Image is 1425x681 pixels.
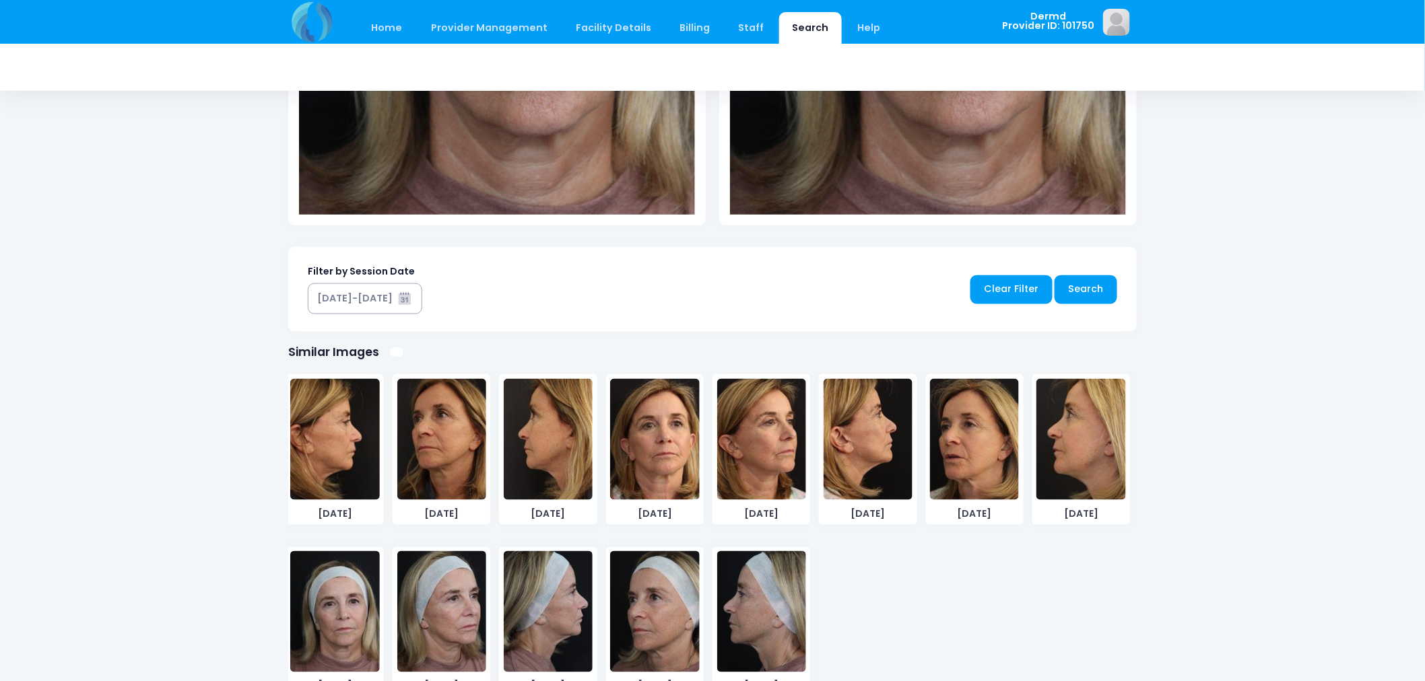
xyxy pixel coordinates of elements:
[717,551,806,672] img: image
[779,12,842,44] a: Search
[824,379,913,500] img: image
[844,12,894,44] a: Help
[290,507,379,521] span: [DATE]
[1055,275,1117,304] a: Search
[397,507,486,521] span: [DATE]
[970,275,1053,304] a: Clear Filter
[1103,9,1130,36] img: image
[725,12,777,44] a: Staff
[563,12,665,44] a: Facility Details
[308,264,415,279] label: Filter by Session Date
[610,507,699,521] span: [DATE]
[358,12,416,44] a: Home
[717,379,806,500] img: image
[317,291,393,306] div: [DATE]-[DATE]
[930,507,1019,521] span: [DATE]
[610,551,699,672] img: image
[610,379,699,500] img: image
[667,12,723,44] a: Billing
[290,379,379,500] img: image
[717,507,806,521] span: [DATE]
[1036,507,1125,521] span: [DATE]
[418,12,560,44] a: Provider Management
[504,551,593,672] img: image
[1002,11,1094,31] span: Dermd Provider ID: 101750
[288,345,379,359] h1: Similar Images
[504,507,593,521] span: [DATE]
[397,551,486,672] img: image
[397,379,486,500] img: image
[930,379,1019,500] img: image
[290,551,379,672] img: image
[1036,379,1125,500] img: image
[504,379,593,500] img: image
[824,507,913,521] span: [DATE]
